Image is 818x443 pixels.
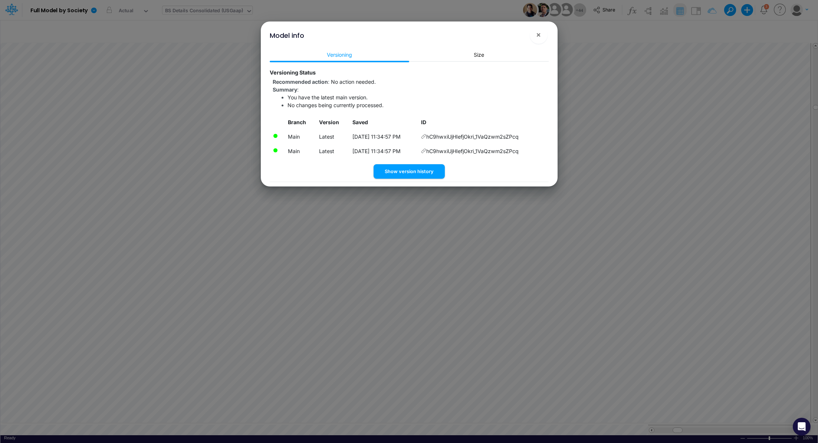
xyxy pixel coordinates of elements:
[530,26,548,44] button: Close
[316,115,349,130] th: Version
[270,69,316,76] strong: Versioning Status
[288,102,384,108] span: No changes being currently processed.
[418,144,548,158] td: hC9hwxiUjHIefjOkri_1VaQzwm2sZPcq
[285,129,316,144] td: Model version currently loaded
[349,129,418,144] td: Local date/time when this version was saved
[285,115,316,130] th: Branch
[270,30,304,40] div: Model info
[316,129,349,144] td: Latest
[331,79,376,85] span: No action needed.
[409,48,549,62] a: Size
[421,147,426,155] span: Copy hyperlink to this version of the model
[426,133,519,140] span: hC9hwxiUjHIefjOkri_1VaQzwm2sZPcq
[288,94,368,100] span: You have the latest main version.
[349,144,418,158] td: Local date/time when this version was saved
[316,144,349,158] td: Latest
[273,148,278,153] div: There are no pending changes currently being processed
[793,418,811,436] div: Open Intercom Messenger
[285,144,316,158] td: Latest merged version
[421,133,426,140] span: Copy hyperlink to this version of the model
[374,164,445,179] button: Show version history
[270,48,409,62] a: Versioning
[418,115,548,130] th: ID
[273,86,548,93] div: :
[273,79,328,85] strong: Recommended action
[536,30,541,39] span: ×
[273,79,376,85] span: :
[349,115,418,130] th: Local date/time when this version was saved
[273,133,278,139] div: The changes in this model version have been processed into the latest main version
[273,86,297,93] strong: Summary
